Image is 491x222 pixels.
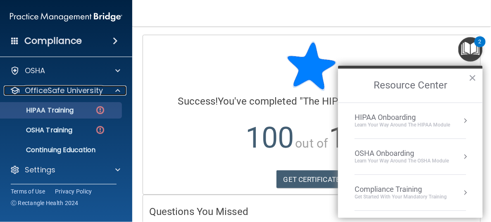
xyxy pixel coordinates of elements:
[11,199,79,207] span: Ⓒ Rectangle Health 2024
[5,106,74,115] p: HIPAA Training
[24,35,82,47] h4: Compliance
[245,121,294,155] span: 100
[25,86,103,95] p: OfficeSafe University
[355,185,447,194] div: Compliance Training
[25,165,55,175] p: Settings
[95,105,105,115] img: danger-circle.6113f641.png
[338,69,483,103] h2: Resource Center
[276,170,347,189] a: GET CERTIFICATE
[95,125,105,135] img: danger-circle.6113f641.png
[355,122,450,129] div: Learn Your Way around the HIPAA module
[355,113,450,122] div: HIPAA Onboarding
[355,158,449,165] div: Learn your way around the OSHA module
[450,165,481,196] iframe: Drift Widget Chat Controller
[296,136,328,150] span: out of
[5,146,118,154] p: Continuing Education
[303,95,373,107] span: The HIPAA Quiz
[149,206,474,217] h4: Questions You Missed
[355,193,447,201] div: Get Started with your mandatory training
[55,187,92,196] a: Privacy Policy
[287,41,336,91] img: blue-star-rounded.9d042014.png
[479,42,481,53] div: 2
[329,121,377,155] span: 100
[25,66,45,76] p: OSHA
[178,95,218,107] span: Success!
[10,86,120,95] a: OfficeSafe University
[10,165,120,175] a: Settings
[469,71,477,84] button: Close
[149,96,474,107] h4: You've completed " " with a score of
[338,66,483,218] div: Resource Center
[458,37,483,62] button: Open Resource Center, 2 new notifications
[355,149,449,158] div: OSHA Onboarding
[10,66,120,76] a: OSHA
[10,9,122,25] img: PMB logo
[11,187,45,196] a: Terms of Use
[5,126,72,134] p: OSHA Training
